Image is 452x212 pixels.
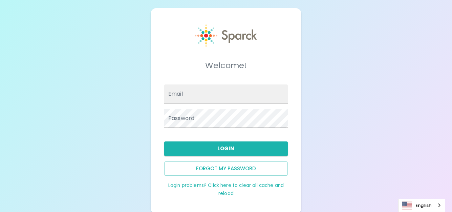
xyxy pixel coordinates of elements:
img: Sparck logo [195,24,257,47]
h5: Welcome! [164,60,288,71]
div: Language [398,199,445,212]
button: Forgot my password [164,161,288,176]
aside: Language selected: English [398,199,445,212]
a: English [399,199,445,212]
button: Login [164,141,288,156]
a: Login problems? Click here to clear all cache and reload [168,182,284,197]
